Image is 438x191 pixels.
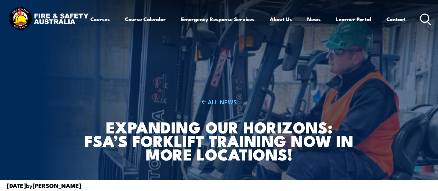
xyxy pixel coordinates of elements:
[33,181,81,190] strong: [PERSON_NAME]
[181,11,254,27] a: Emergency Response Services
[336,11,371,27] a: Learner Portal
[386,11,405,27] a: Contact
[270,11,292,27] a: About Us
[83,120,355,160] h1: Expanding Our Horizons: FSA’s Forklift Training Now in More Locations!
[7,181,26,190] strong: [DATE]
[125,11,166,27] a: Course Calendar
[307,11,321,27] a: News
[7,181,81,190] span: by
[90,11,110,27] a: Courses
[83,98,355,106] a: ALL NEWS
